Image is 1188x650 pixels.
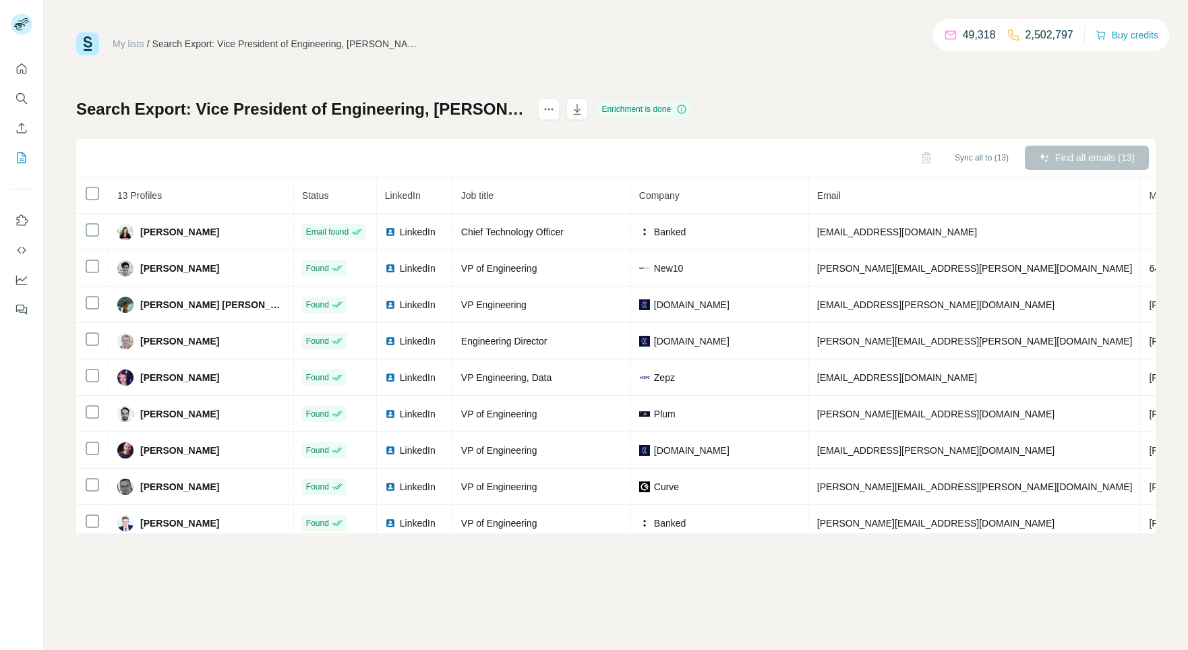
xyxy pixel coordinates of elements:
img: company-logo [639,267,650,268]
img: LinkedIn logo [385,263,396,274]
img: company-logo [639,227,650,237]
img: company-logo [639,518,650,529]
button: actions [538,98,560,120]
span: VP Engineering [461,299,527,310]
button: Quick start [11,57,32,81]
button: Buy credits [1096,26,1158,45]
span: VP of Engineering [461,481,537,492]
img: Surfe Logo [76,32,99,55]
span: VP Engineering, Data [461,372,552,383]
li: / [147,37,150,51]
span: [EMAIL_ADDRESS][PERSON_NAME][DOMAIN_NAME] [817,299,1055,310]
span: [DOMAIN_NAME] [654,298,730,312]
span: LinkedIn [400,225,436,239]
span: Job title [461,190,494,201]
button: Enrich CSV [11,116,32,140]
img: Avatar [117,442,133,459]
span: [EMAIL_ADDRESS][DOMAIN_NAME] [817,227,977,237]
span: Email found [306,226,349,238]
span: [DOMAIN_NAME] [654,444,730,457]
img: Avatar [117,297,133,313]
span: Curve [654,480,679,494]
img: LinkedIn logo [385,227,396,237]
button: Dashboard [11,268,32,292]
img: Avatar [117,333,133,349]
img: Avatar [117,224,133,240]
span: LinkedIn [400,262,436,275]
div: Search Export: Vice President of Engineering, [PERSON_NAME]- Security contacts - [DATE] 12:37 [152,37,422,51]
span: Email [817,190,841,201]
span: LinkedIn [400,480,436,494]
span: [PERSON_NAME][EMAIL_ADDRESS][DOMAIN_NAME] [817,518,1055,529]
span: VP of Engineering [461,445,537,456]
img: LinkedIn logo [385,372,396,383]
span: Mobile [1149,190,1177,201]
img: company-logo [639,411,650,417]
span: [PERSON_NAME] [140,334,219,348]
span: Found [306,481,329,493]
span: Zepz [654,371,675,384]
span: LinkedIn [385,190,421,201]
span: [PERSON_NAME] [140,262,219,275]
span: Status [302,190,329,201]
span: Found [306,262,329,274]
span: LinkedIn [400,407,436,421]
img: LinkedIn logo [385,481,396,492]
button: Search [11,86,32,111]
span: Found [306,335,329,347]
img: Avatar [117,370,133,386]
span: Found [306,408,329,420]
span: [PERSON_NAME] [PERSON_NAME] [140,298,285,312]
span: [PERSON_NAME] [140,407,219,421]
img: Avatar [117,260,133,276]
span: 13 Profiles [117,190,162,201]
span: [EMAIL_ADDRESS][DOMAIN_NAME] [817,372,977,383]
img: company-logo [639,372,650,383]
img: LinkedIn logo [385,518,396,529]
span: LinkedIn [400,516,436,530]
img: LinkedIn logo [385,299,396,310]
span: LinkedIn [400,444,436,457]
span: [PERSON_NAME] [140,371,219,384]
img: LinkedIn logo [385,409,396,419]
span: Found [306,372,329,384]
p: 2,502,797 [1026,27,1073,43]
img: LinkedIn logo [385,336,396,347]
span: Found [306,517,329,529]
span: [DOMAIN_NAME] [654,334,730,348]
span: Plum [654,407,676,421]
span: Found [306,444,329,456]
span: VP of Engineering [461,409,537,419]
img: company-logo [639,481,650,492]
span: VP of Engineering [461,263,537,274]
img: company-logo [639,445,650,456]
span: [PERSON_NAME][EMAIL_ADDRESS][PERSON_NAME][DOMAIN_NAME] [817,336,1133,347]
button: Feedback [11,297,32,322]
span: LinkedIn [400,371,436,384]
span: [PERSON_NAME] [140,516,219,530]
span: [PERSON_NAME][EMAIL_ADDRESS][PERSON_NAME][DOMAIN_NAME] [817,263,1133,274]
span: [PERSON_NAME] [140,480,219,494]
img: Avatar [117,479,133,495]
span: Engineering Director [461,336,547,347]
span: LinkedIn [400,298,436,312]
img: company-logo [639,336,650,347]
span: Sync all to (13) [955,152,1009,164]
span: Banked [654,225,686,239]
div: Enrichment is done [597,101,691,117]
img: Avatar [117,406,133,422]
p: 49,318 [963,27,996,43]
button: Use Surfe on LinkedIn [11,208,32,233]
span: Chief Technology Officer [461,227,564,237]
span: New10 [654,262,684,275]
span: [PERSON_NAME] [140,444,219,457]
button: My lists [11,146,32,170]
img: company-logo [639,299,650,310]
span: VP of Engineering [461,518,537,529]
span: [PERSON_NAME][EMAIL_ADDRESS][DOMAIN_NAME] [817,409,1055,419]
h1: Search Export: Vice President of Engineering, [PERSON_NAME]- Security contacts - [DATE] 12:37 [76,98,526,120]
span: Banked [654,516,686,530]
button: Sync all to (13) [945,148,1018,168]
span: [PERSON_NAME][EMAIL_ADDRESS][PERSON_NAME][DOMAIN_NAME] [817,481,1133,492]
span: [EMAIL_ADDRESS][PERSON_NAME][DOMAIN_NAME] [817,445,1055,456]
